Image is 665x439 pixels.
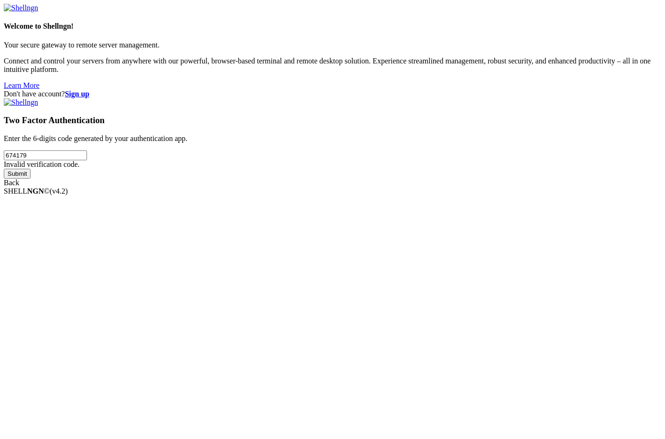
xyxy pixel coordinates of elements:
[50,187,68,195] span: 4.2.0
[4,4,38,12] img: Shellngn
[4,150,87,160] input: Two factor code
[65,90,89,98] a: Sign up
[4,160,661,169] div: Invalid verification code.
[4,81,40,89] a: Learn More
[4,22,661,31] h4: Welcome to Shellngn!
[4,57,661,74] p: Connect and control your servers from anywhere with our powerful, browser-based terminal and remo...
[27,187,44,195] b: NGN
[4,115,661,125] h3: Two Factor Authentication
[4,179,19,187] a: Back
[4,90,661,98] div: Don't have account?
[4,134,661,143] p: Enter the 6-digits code generated by your authentication app.
[4,98,38,107] img: Shellngn
[4,187,68,195] span: SHELL ©
[4,41,661,49] p: Your secure gateway to remote server management.
[4,169,31,179] input: Submit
